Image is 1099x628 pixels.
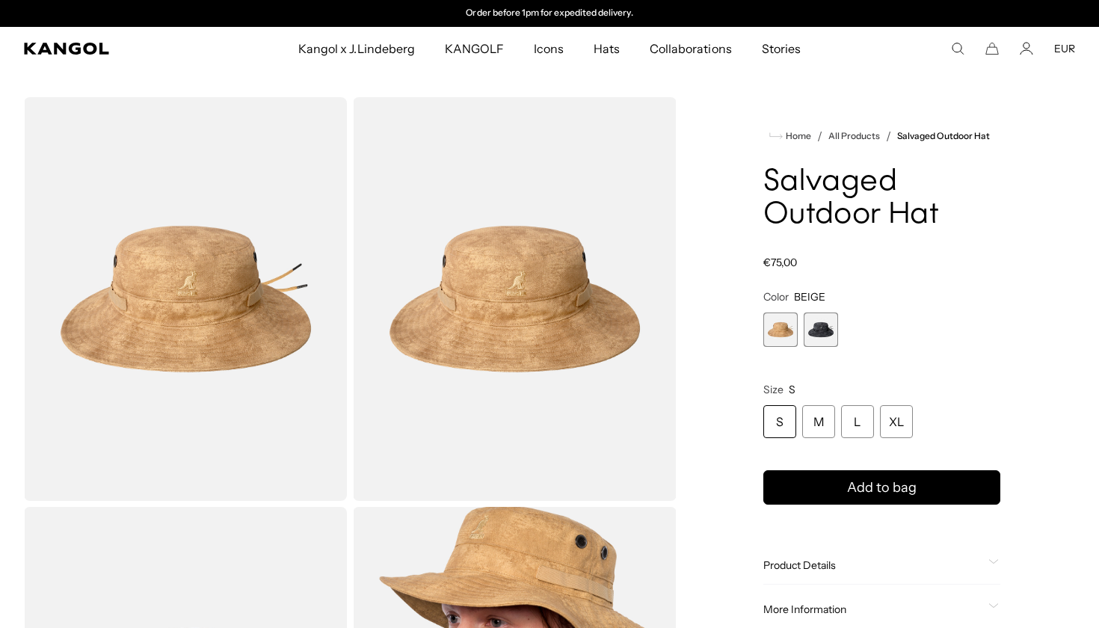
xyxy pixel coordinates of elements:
button: EUR [1054,42,1075,55]
label: BLACK [804,313,838,347]
div: 1 of 2 [763,313,798,347]
a: Hats [579,27,635,70]
span: Icons [534,27,564,70]
li: / [811,127,822,145]
button: Cart [985,42,999,55]
a: Stories [747,27,816,70]
span: BEIGE [794,290,825,304]
span: Kangol x J.Lindeberg [298,27,415,70]
span: S [789,383,795,396]
a: All Products [828,131,880,141]
div: XL [880,405,913,438]
div: M [802,405,835,438]
div: L [841,405,874,438]
a: Icons [519,27,579,70]
span: Size [763,383,784,396]
p: Order before 1pm for expedited delivery. [466,7,632,19]
label: BEIGE [763,313,798,347]
span: KANGOLF [445,27,504,70]
span: Color [763,290,789,304]
span: €75,00 [763,256,797,269]
h1: Salvaged Outdoor Hat [763,166,1000,232]
a: Account [1020,42,1033,55]
span: Stories [762,27,801,70]
nav: breadcrumbs [763,127,1000,145]
span: Product Details [763,558,982,572]
span: Add to bag [847,478,917,498]
li: / [880,127,891,145]
div: S [763,405,796,438]
a: Collaborations [635,27,746,70]
a: Home [769,129,811,143]
span: Home [783,131,811,141]
img: color-beige [24,97,347,501]
a: Kangol x J.Lindeberg [283,27,430,70]
slideshow-component: Announcement bar [395,7,704,19]
span: More Information [763,603,982,616]
span: Hats [594,27,620,70]
a: KANGOLF [430,27,519,70]
span: Collaborations [650,27,731,70]
div: 2 of 2 [395,7,704,19]
summary: Search here [951,42,964,55]
button: Add to bag [763,470,1000,505]
div: 2 of 2 [804,313,838,347]
div: Announcement [395,7,704,19]
img: color-beige [353,97,676,501]
a: Kangol [24,43,197,55]
a: Salvaged Outdoor Hat [897,131,990,141]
